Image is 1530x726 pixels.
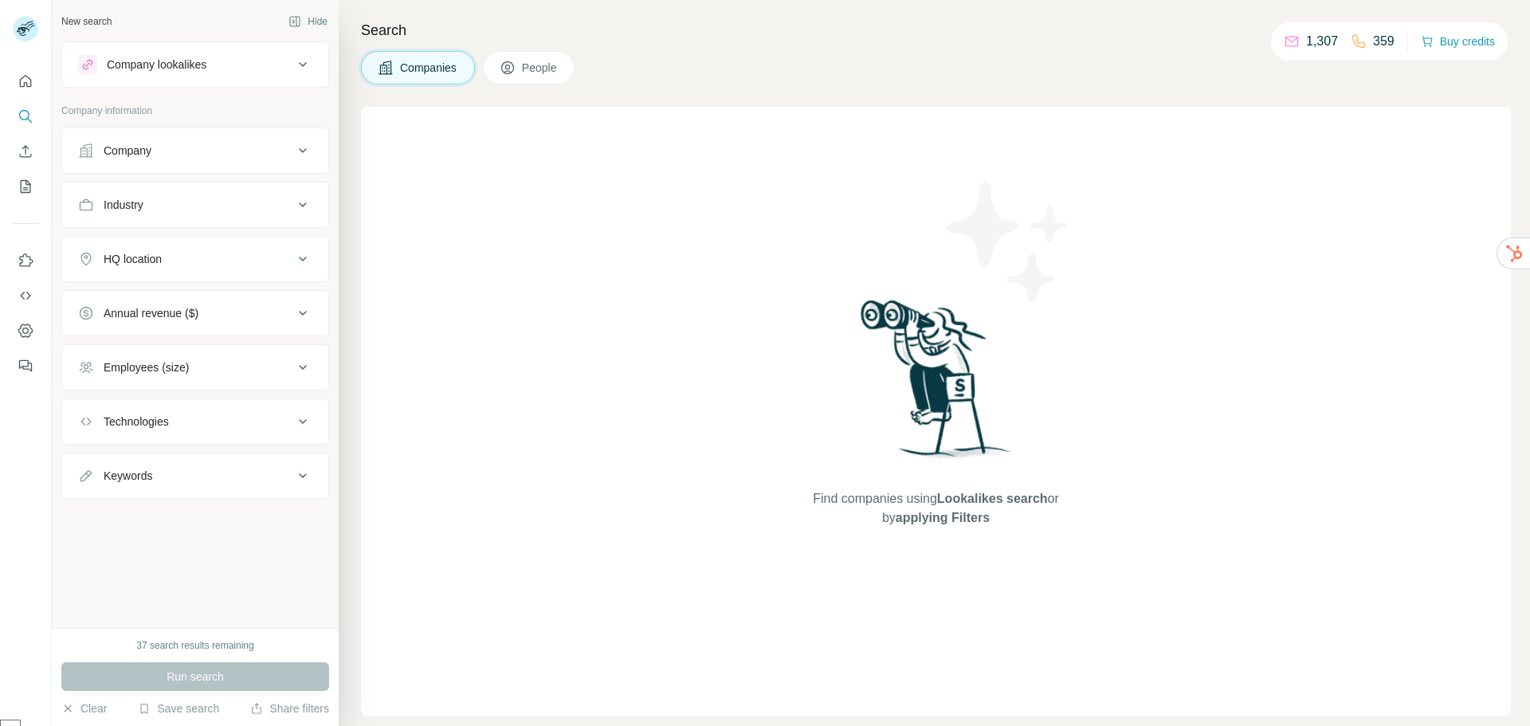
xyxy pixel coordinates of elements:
[61,700,107,716] button: Clear
[13,281,38,310] button: Use Surfe API
[136,638,253,653] div: 37 search results remaining
[62,348,328,387] button: Employees (size)
[361,19,1511,41] h4: Search
[1421,30,1495,53] button: Buy credits
[104,414,169,430] div: Technologies
[62,402,328,441] button: Technologies
[13,172,38,201] button: My lists
[522,60,559,76] span: People
[1306,32,1338,51] p: 1,307
[896,511,990,524] span: applying Filters
[138,700,219,716] button: Save search
[104,197,143,213] div: Industry
[13,67,38,96] button: Quick start
[107,57,206,73] div: Company lookalikes
[104,468,152,484] div: Keywords
[13,102,38,131] button: Search
[400,60,458,76] span: Companies
[104,251,162,267] div: HQ location
[936,171,1080,314] img: Surfe Illustration - Stars
[13,137,38,166] button: Enrich CSV
[13,351,38,380] button: Feedback
[277,10,339,33] button: Hide
[61,104,329,118] p: Company information
[62,457,328,495] button: Keywords
[937,492,1048,505] span: Lookalikes search
[62,45,328,84] button: Company lookalikes
[62,131,328,170] button: Company
[61,14,112,29] div: New search
[62,186,328,224] button: Industry
[1373,32,1395,51] p: 359
[62,240,328,278] button: HQ location
[13,246,38,275] button: Use Surfe on LinkedIn
[104,305,198,321] div: Annual revenue ($)
[13,316,38,345] button: Dashboard
[853,296,1019,473] img: Surfe Illustration - Woman searching with binoculars
[104,359,189,375] div: Employees (size)
[250,700,329,716] button: Share filters
[104,143,151,159] div: Company
[808,489,1063,528] span: Find companies using or by
[62,294,328,332] button: Annual revenue ($)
